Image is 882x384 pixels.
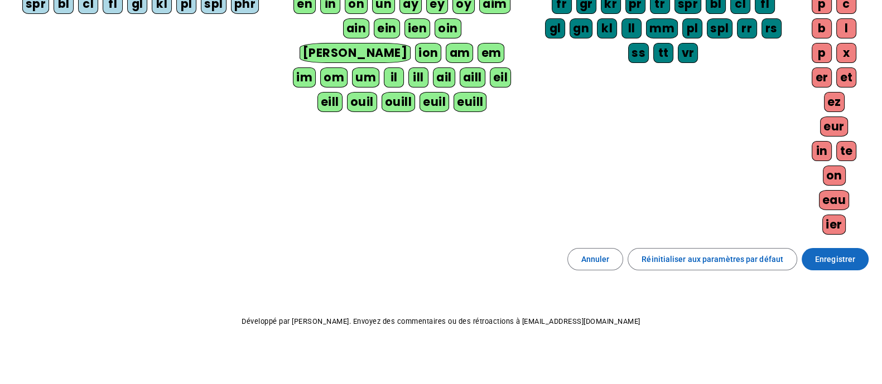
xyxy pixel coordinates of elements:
div: et [836,67,856,88]
div: rs [761,18,782,38]
div: em [478,43,504,63]
div: ail [433,67,455,88]
span: Annuler [581,252,610,266]
div: pl [682,18,702,38]
div: on [823,166,846,186]
div: eau [819,190,850,210]
button: Enregistrer [802,248,869,270]
div: il [384,67,404,88]
div: mm [646,18,678,38]
div: kl [597,18,617,38]
div: eur [820,116,848,137]
div: [PERSON_NAME] [300,43,411,63]
div: l [836,18,856,38]
div: in [812,141,832,161]
div: spl [707,18,732,38]
div: gn [570,18,592,38]
div: er [812,67,832,88]
div: ain [343,18,370,38]
div: ill [408,67,428,88]
div: ien [404,18,431,38]
span: Réinitialiser aux paramètres par défaut [642,252,783,266]
div: oin [435,18,461,38]
div: ss [628,43,649,63]
div: ouil [347,92,377,112]
div: ein [374,18,400,38]
span: Enregistrer [815,252,855,266]
div: p [812,43,832,63]
div: eil [490,67,512,88]
div: ll [621,18,642,38]
div: x [836,43,856,63]
button: Réinitialiser aux paramètres par défaut [628,248,797,270]
div: am [446,43,473,63]
p: Développé par [PERSON_NAME]. Envoyez des commentaires ou des rétroactions à [EMAIL_ADDRESS][DOMAI... [9,315,873,328]
div: um [352,67,379,88]
div: ez [824,92,845,112]
button: Annuler [567,248,624,270]
div: eill [317,92,343,112]
div: ion [415,43,442,63]
div: euill [454,92,486,112]
div: ier [822,215,846,235]
div: ouill [382,92,415,112]
div: im [293,67,316,88]
div: aill [460,67,485,88]
div: vr [678,43,698,63]
div: om [320,67,348,88]
div: gl [545,18,565,38]
div: b [812,18,832,38]
div: tt [653,43,673,63]
div: euil [420,92,449,112]
div: rr [737,18,757,38]
div: te [836,141,856,161]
